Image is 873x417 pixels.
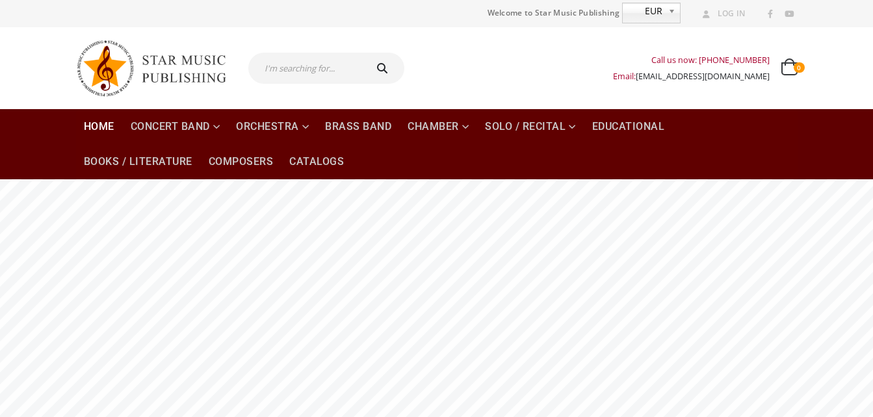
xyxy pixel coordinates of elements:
[488,3,620,23] span: Welcome to Star Music Publishing
[781,6,798,23] a: Youtube
[201,144,281,179] a: Composers
[123,109,228,144] a: Concert Band
[248,53,363,84] input: I'm searching for...
[281,144,352,179] a: Catalogs
[76,109,122,144] a: Home
[623,3,663,19] span: EUR
[228,109,317,144] a: Orchestra
[317,109,399,144] a: Brass Band
[584,109,673,144] a: Educational
[762,6,779,23] a: Facebook
[363,53,405,84] button: Search
[76,34,239,103] img: Star Music Publishing
[613,52,770,68] div: Call us now: [PHONE_NUMBER]
[794,62,804,73] span: 0
[613,68,770,84] div: Email:
[76,144,200,179] a: Books / Literature
[477,109,584,144] a: Solo / Recital
[636,71,770,82] a: [EMAIL_ADDRESS][DOMAIN_NAME]
[697,5,746,22] a: Log In
[400,109,476,144] a: Chamber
